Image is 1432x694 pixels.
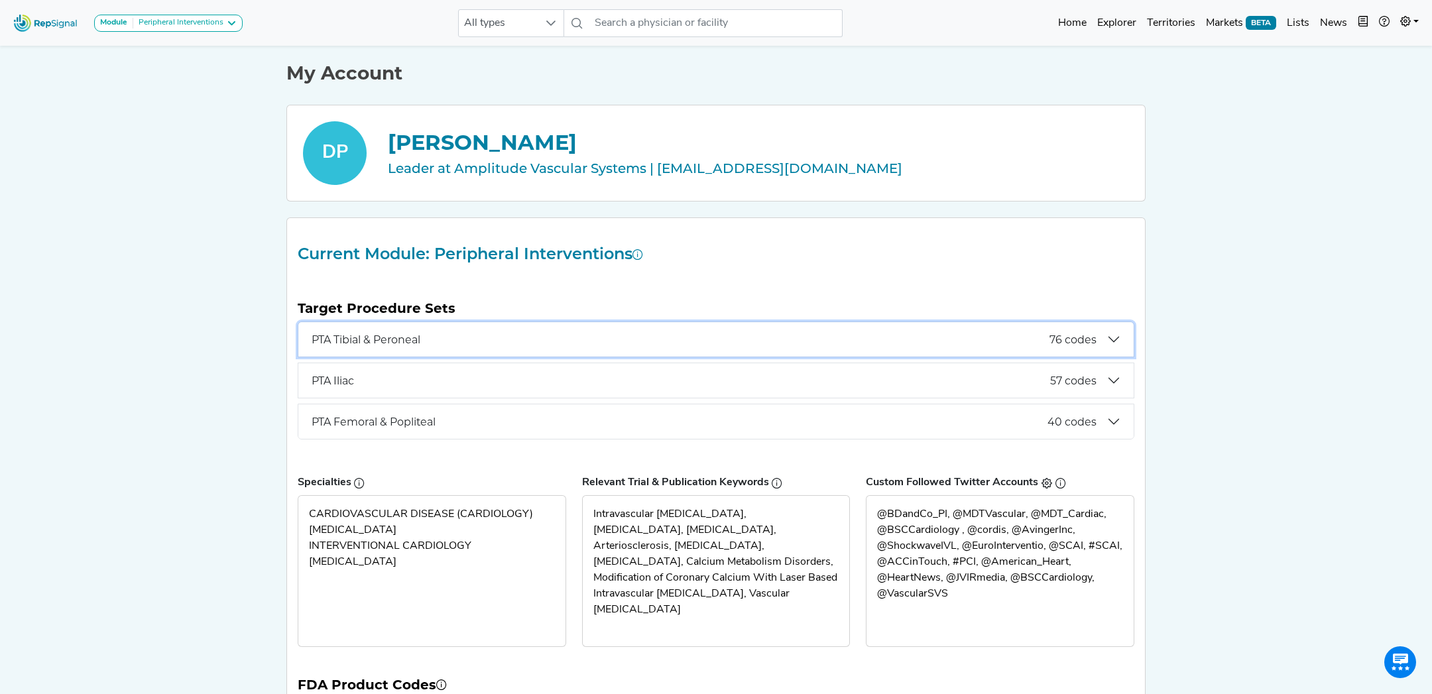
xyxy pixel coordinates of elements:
[312,416,1047,428] span: PTA Femoral & Popliteal
[388,127,1129,158] div: [PERSON_NAME]
[866,477,1134,489] h6: Custom Followed Twitter Accounts
[1315,10,1352,36] a: News
[1053,10,1092,36] a: Home
[290,245,1142,264] h2: Current Module: Peripheral Interventions
[133,18,223,29] div: Peripheral Interventions
[94,15,243,32] button: ModulePeripheral Interventions
[1092,10,1142,36] a: Explorer
[298,300,1134,316] h5: Target Procedure Sets
[298,404,1134,439] button: PTA Femoral & Popliteal40 codes
[298,477,566,489] h6: Specialties
[877,506,1123,602] div: @BDandCo_PI, @MDTVascular, @MDT_Cardiac, @BSCCardiology , @cordis, @AvingerInc, @ShockwaveIVL, @E...
[309,522,555,538] div: [MEDICAL_DATA]
[100,19,127,27] strong: Module
[388,158,1129,178] div: Leader at Amplitude Vascular Systems | [EMAIL_ADDRESS][DOMAIN_NAME]
[1201,10,1282,36] a: MarketsBETA
[286,62,1146,85] h1: My Account
[1049,333,1097,346] span: 76 codes
[298,322,1134,357] button: PTA Tibial & Peroneal76 codes
[312,333,1049,346] span: PTA Tibial & Peroneal
[582,477,851,489] h6: Relevant Trial & Publication Keywords
[298,677,1134,693] h5: FDA Product Codes
[312,375,1050,387] span: PTA Iliac
[1047,416,1097,428] span: 40 codes
[459,10,538,36] span: All types
[589,9,843,37] input: Search a physician or facility
[1282,10,1315,36] a: Lists
[303,121,367,185] div: DP
[1352,10,1374,36] button: Intel Book
[593,506,839,618] div: Intravascular [MEDICAL_DATA], [MEDICAL_DATA], [MEDICAL_DATA], Arteriosclerosis, [MEDICAL_DATA], [...
[1050,375,1097,387] span: 57 codes
[1246,16,1276,29] span: BETA
[309,538,555,554] div: INTERVENTIONAL CARDIOLOGY
[309,506,555,522] div: CARDIOVASCULAR DISEASE (CARDIOLOGY)
[298,363,1134,398] button: PTA Iliac57 codes
[1142,10,1201,36] a: Territories
[309,554,555,570] div: [MEDICAL_DATA]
